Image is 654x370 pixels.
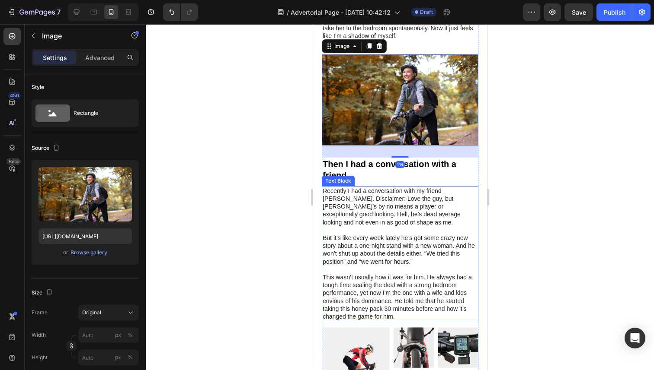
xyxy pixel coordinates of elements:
[128,354,133,361] div: %
[163,3,198,21] div: Undo/Redo
[71,249,107,256] div: Browse gallery
[32,309,48,316] label: Frame
[313,24,487,370] iframe: Design area
[78,327,139,343] input: px%
[8,92,21,99] div: 450
[32,354,48,361] label: Height
[32,142,61,154] div: Source
[78,350,139,365] input: px%
[32,331,46,339] label: Width
[287,8,289,17] span: /
[115,354,121,361] div: px
[604,8,625,17] div: Publish
[291,8,391,17] span: Advertorial Page - [DATE] 10:42:12
[564,3,593,21] button: Save
[128,331,133,339] div: %
[82,309,101,316] span: Original
[38,167,132,221] img: preview-image
[42,31,115,41] p: Image
[57,7,61,17] p: 7
[32,287,54,299] div: Size
[63,247,68,258] span: or
[3,3,64,21] button: 7
[113,352,123,363] button: %
[596,3,633,21] button: Publish
[43,53,67,62] p: Settings
[74,103,126,123] div: Rectangle
[78,305,139,320] button: Original
[625,328,645,348] div: Open Intercom Messenger
[572,9,586,16] span: Save
[115,331,121,339] div: px
[113,330,123,340] button: %
[125,330,135,340] button: px
[70,248,108,257] button: Browse gallery
[32,83,44,91] div: Style
[85,53,115,62] p: Advanced
[38,228,132,244] input: https://example.com/image.jpg
[420,8,433,16] span: Draft
[6,158,21,165] div: Beta
[125,352,135,363] button: px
